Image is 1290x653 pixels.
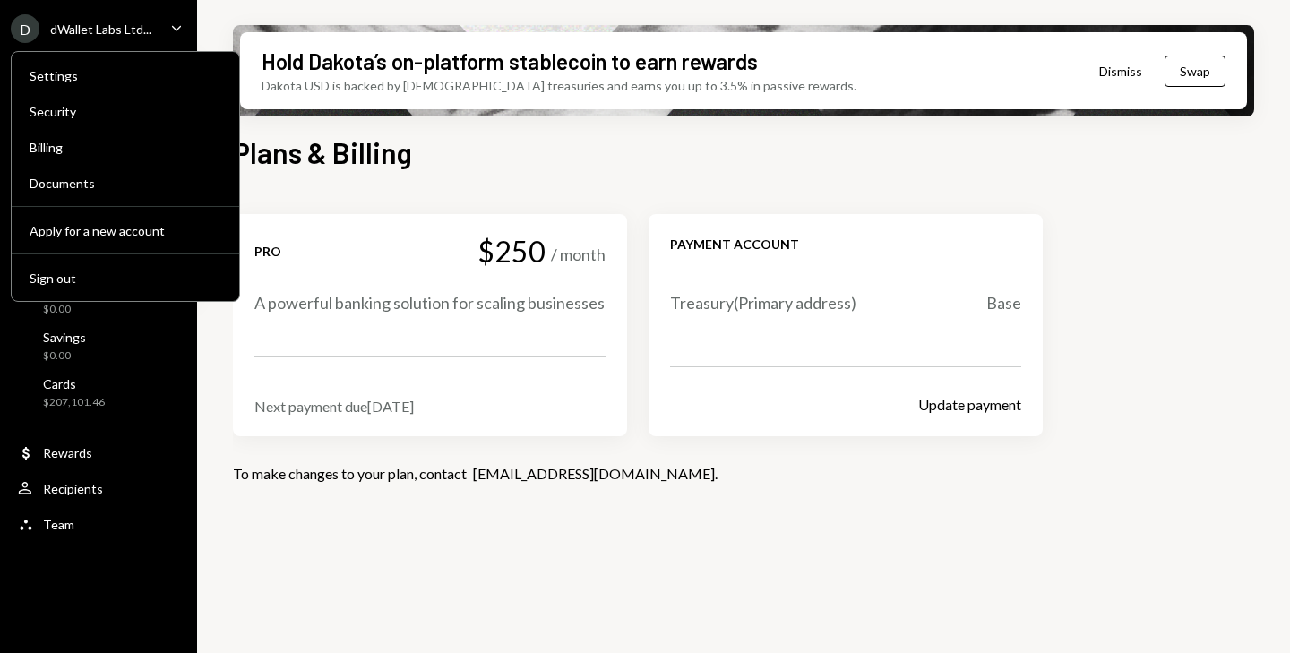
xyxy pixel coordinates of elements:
button: Swap [1165,56,1225,87]
div: Dakota USD is backed by [DEMOGRAPHIC_DATA] treasuries and earns you up to 3.5% in passive rewards. [262,76,856,95]
button: Update payment [918,396,1021,415]
div: Payment account [670,236,1021,253]
a: Team [11,508,186,540]
a: Settings [19,59,232,91]
div: Hold Dakota’s on-platform stablecoin to earn rewards [262,47,758,76]
div: A powerful banking solution for scaling businesses [254,292,606,314]
div: To make changes to your plan, contact . [233,465,1254,482]
button: Apply for a new account [19,215,232,247]
a: Cards$207,101.46 [11,371,186,414]
div: Settings [30,68,221,83]
div: $0.00 [43,348,86,364]
a: Documents [19,167,232,199]
div: $0.00 [43,302,96,317]
div: Apply for a new account [30,223,221,238]
h1: Plans & Billing [233,134,412,170]
button: Sign out [19,262,232,295]
div: $250 [477,236,546,267]
div: Billing [30,140,221,155]
div: Base [986,292,1021,314]
a: Security [19,95,232,127]
div: Security [30,104,221,119]
div: $207,101.46 [43,395,105,410]
div: Sign out [30,271,221,286]
div: Documents [30,176,221,191]
a: [EMAIL_ADDRESS][DOMAIN_NAME] [473,465,715,484]
button: Dismiss [1077,50,1165,92]
div: Team [43,517,74,532]
a: Rewards [11,436,186,468]
div: Pro [254,243,281,260]
a: Recipients [11,472,186,504]
div: dWallet Labs Ltd... [50,21,151,37]
div: Cards [43,376,105,391]
div: Treasury ( Primary address) [670,292,856,314]
div: Next payment due [DATE] [254,398,606,415]
div: / month [551,244,606,266]
div: D [11,14,39,43]
a: Billing [19,131,232,163]
a: Savings$0.00 [11,324,186,367]
div: Recipients [43,481,103,496]
div: Rewards [43,445,92,460]
div: Savings [43,330,86,345]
